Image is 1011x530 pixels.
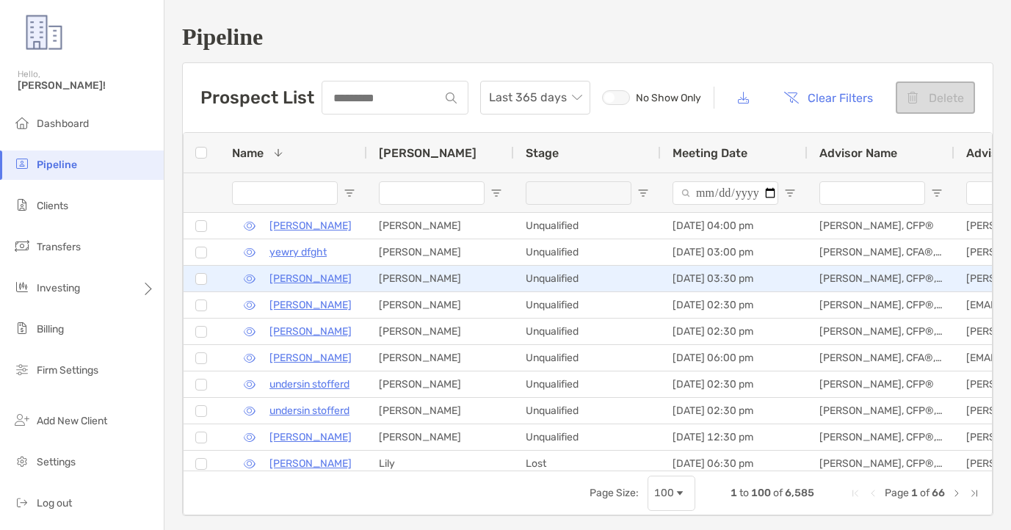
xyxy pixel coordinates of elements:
[661,398,808,424] div: [DATE] 02:30 pm
[661,371,808,397] div: [DATE] 02:30 pm
[661,345,808,371] div: [DATE] 06:00 pm
[648,476,695,511] div: Page Size
[13,196,31,214] img: clients icon
[13,278,31,296] img: investing icon
[269,454,352,473] a: [PERSON_NAME]
[932,487,945,499] span: 66
[13,360,31,378] img: firm-settings icon
[379,181,485,205] input: Booker Filter Input
[808,239,954,265] div: [PERSON_NAME], CFA®, CEPA®
[808,345,954,371] div: [PERSON_NAME], CFA®, CAIA, CIMA
[772,81,884,114] button: Clear Filters
[673,146,747,160] span: Meeting Date
[13,237,31,255] img: transfers icon
[785,487,814,499] span: 6,585
[182,23,993,51] h1: Pipeline
[37,415,107,427] span: Add New Client
[37,200,68,212] span: Clients
[269,349,352,367] a: [PERSON_NAME]
[514,292,661,318] div: Unqualified
[269,269,352,288] p: [PERSON_NAME]
[37,159,77,171] span: Pipeline
[489,81,581,114] span: Last 365 days
[269,402,349,420] a: undersin stofferd
[514,239,661,265] div: Unqualified
[514,319,661,344] div: Unqualified
[446,92,457,104] img: input icon
[18,6,70,59] img: Zoe Logo
[269,243,327,261] p: yewry dfght
[367,398,514,424] div: [PERSON_NAME]
[808,451,954,476] div: [PERSON_NAME], CFP®, EA, RICP
[920,487,930,499] span: of
[968,487,980,499] div: Last Page
[367,213,514,239] div: [PERSON_NAME]
[514,424,661,450] div: Unqualified
[13,319,31,337] img: billing icon
[514,371,661,397] div: Unqualified
[951,487,963,499] div: Next Page
[526,146,559,160] span: Stage
[269,322,352,341] a: [PERSON_NAME]
[739,487,749,499] span: to
[731,487,737,499] span: 1
[808,213,954,239] div: [PERSON_NAME], CFP®
[514,266,661,291] div: Unqualified
[514,345,661,371] div: Unqualified
[13,155,31,173] img: pipeline icon
[13,493,31,511] img: logout icon
[773,487,783,499] span: of
[673,181,778,205] input: Meeting Date Filter Input
[661,424,808,450] div: [DATE] 12:30 pm
[661,266,808,291] div: [DATE] 03:30 pm
[808,424,954,450] div: [PERSON_NAME], CFP®, CPWA®
[232,181,338,205] input: Name Filter Input
[232,146,264,160] span: Name
[379,146,476,160] span: [PERSON_NAME]
[269,217,352,235] a: [PERSON_NAME]
[931,187,943,199] button: Open Filter Menu
[654,487,674,499] div: 100
[911,487,918,499] span: 1
[269,428,352,446] a: [PERSON_NAME]
[37,282,80,294] span: Investing
[367,345,514,371] div: [PERSON_NAME]
[885,487,909,499] span: Page
[367,239,514,265] div: [PERSON_NAME]
[367,292,514,318] div: [PERSON_NAME]
[269,296,352,314] a: [PERSON_NAME]
[37,364,98,377] span: Firm Settings
[367,424,514,450] div: [PERSON_NAME]
[13,411,31,429] img: add_new_client icon
[344,187,355,199] button: Open Filter Menu
[661,213,808,239] div: [DATE] 04:00 pm
[661,239,808,265] div: [DATE] 03:00 pm
[590,487,639,499] div: Page Size:
[367,451,514,476] div: Lily
[808,319,954,344] div: [PERSON_NAME], CFP®, ChFC®, CLU®
[784,187,796,199] button: Open Filter Menu
[37,497,72,509] span: Log out
[18,79,155,92] span: [PERSON_NAME]!
[819,181,925,205] input: Advisor Name Filter Input
[849,487,861,499] div: First Page
[37,323,64,335] span: Billing
[514,213,661,239] div: Unqualified
[751,487,771,499] span: 100
[269,375,349,393] a: undersin stofferd
[37,456,76,468] span: Settings
[661,319,808,344] div: [DATE] 02:30 pm
[13,114,31,131] img: dashboard icon
[367,319,514,344] div: [PERSON_NAME]
[808,292,954,318] div: [PERSON_NAME], CFP®, CFA®
[637,187,649,199] button: Open Filter Menu
[514,451,661,476] div: Lost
